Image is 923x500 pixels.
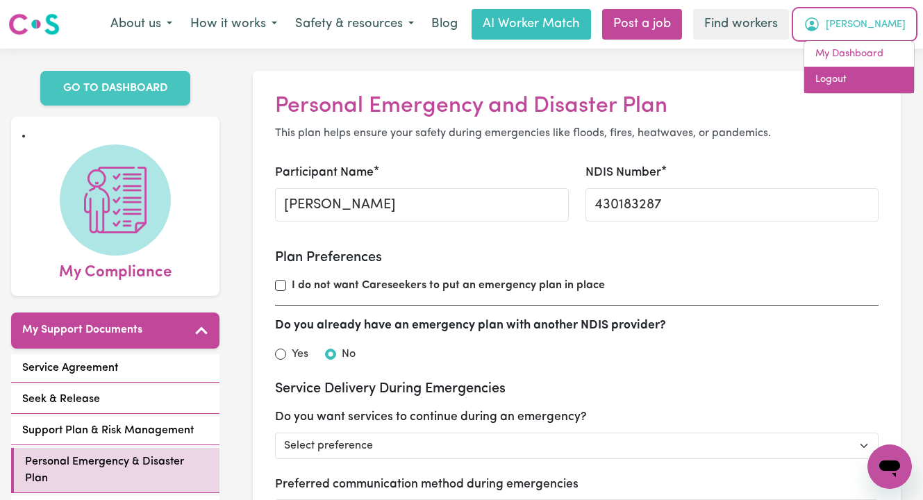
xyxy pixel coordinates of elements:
span: Seek & Release [22,391,100,408]
strong: I do not want Careseekers to put an emergency plan in place [292,280,605,291]
a: Post a job [602,9,682,40]
label: Participant Name [275,164,374,182]
a: GO TO DASHBOARD [40,71,190,106]
a: Support Plan & Risk Management [11,417,219,445]
a: My Compliance [22,144,208,285]
button: About us [101,10,181,39]
a: Logout [804,67,914,93]
p: This plan helps ensure your safety during emergencies like floods, fires, heatwaves, or pandemics. [275,125,879,142]
h2: Personal Emergency and Disaster Plan [275,93,879,119]
label: No [342,346,356,362]
a: Service Agreement [11,354,219,383]
label: Yes [292,346,308,362]
a: Careseekers logo [8,8,60,40]
label: Do you already have an emergency plan with another NDIS provider? [275,317,666,335]
span: [PERSON_NAME] [826,17,906,33]
div: My Account [804,40,915,94]
h5: My Support Documents [22,324,142,337]
button: Safety & resources [286,10,423,39]
img: Careseekers logo [8,12,60,37]
span: Service Agreement [22,360,118,376]
a: Personal Emergency & Disaster Plan [11,448,219,493]
a: AI Worker Match [472,9,591,40]
span: My Compliance [59,256,172,285]
label: Preferred communication method during emergencies [275,476,579,494]
h3: Plan Preferences [275,249,879,266]
a: Blog [423,9,466,40]
button: My Support Documents [11,312,219,349]
a: Seek & Release [11,385,219,414]
label: NDIS Number [585,164,661,182]
a: My Dashboard [804,41,914,67]
label: Do you want services to continue during an emergency? [275,408,587,426]
h3: Service Delivery During Emergencies [275,381,879,397]
span: Support Plan & Risk Management [22,422,194,439]
iframe: Button to launch messaging window [867,444,912,489]
span: Personal Emergency & Disaster Plan [25,453,208,487]
button: How it works [181,10,286,39]
button: My Account [795,10,915,39]
a: Find workers [693,9,789,40]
